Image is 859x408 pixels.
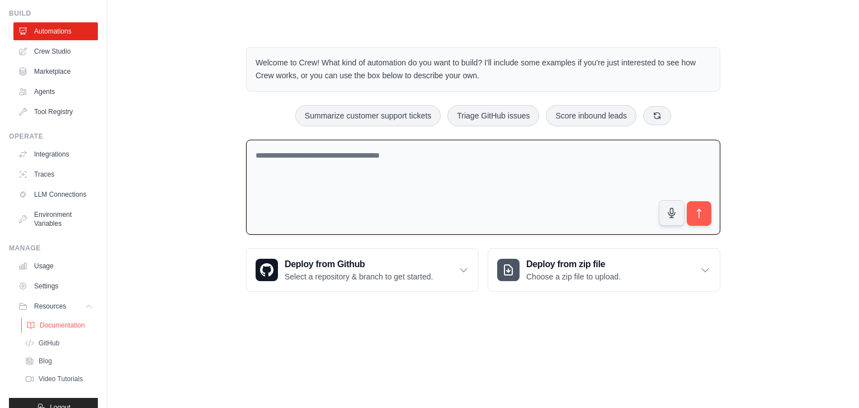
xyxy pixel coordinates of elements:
a: Video Tutorials [20,371,98,387]
a: Documentation [21,317,99,333]
button: Score inbound leads [546,105,636,126]
button: Resources [13,297,98,315]
a: Environment Variables [13,206,98,233]
a: Tool Registry [13,103,98,121]
a: Usage [13,257,98,275]
a: Traces [13,165,98,183]
button: Triage GitHub issues [447,105,539,126]
a: Marketplace [13,63,98,80]
span: Resources [34,302,66,311]
div: Manage [9,244,98,253]
h3: Deploy from Github [285,258,433,271]
a: Automations [13,22,98,40]
button: Summarize customer support tickets [295,105,441,126]
span: Blog [39,357,52,366]
p: Choose a zip file to upload. [526,271,621,282]
a: Settings [13,277,98,295]
a: Agents [13,83,98,101]
a: Integrations [13,145,98,163]
div: Build [9,9,98,18]
iframe: Chat Widget [803,354,859,408]
a: Blog [20,353,98,369]
p: Welcome to Crew! What kind of automation do you want to build? I'll include some examples if you'... [256,56,711,82]
p: Select a repository & branch to get started. [285,271,433,282]
span: GitHub [39,339,59,348]
a: LLM Connections [13,186,98,203]
div: Operate [9,132,98,141]
span: Video Tutorials [39,374,83,383]
span: Documentation [40,321,85,330]
a: GitHub [20,335,98,351]
a: Crew Studio [13,42,98,60]
h3: Deploy from zip file [526,258,621,271]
